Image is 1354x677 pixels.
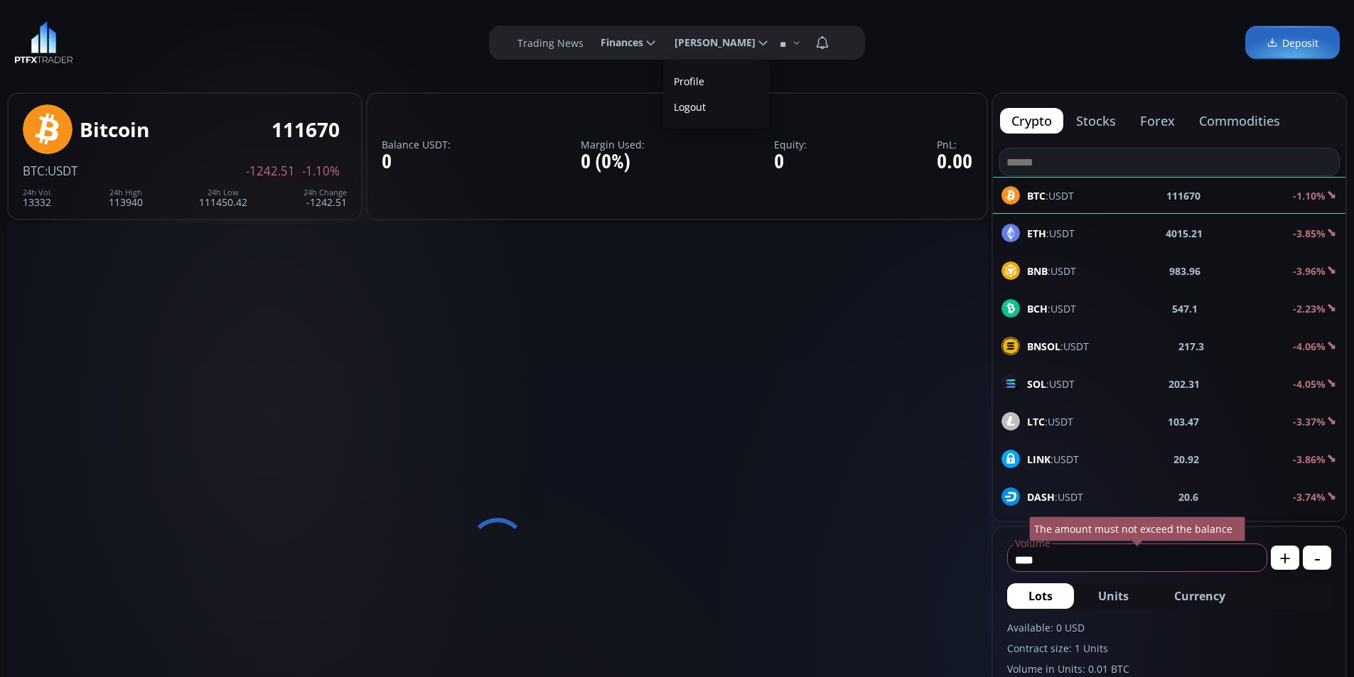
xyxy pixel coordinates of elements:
label: Volume in Units: 0.01 BTC [1007,661,1331,676]
span: Finances [591,28,643,57]
div: The amount must not exceed the balance [1029,516,1245,541]
span: Currency [1174,587,1225,605]
b: 20.6 [1178,489,1198,504]
span: Lots [1028,587,1053,605]
span: -1242.51 [246,165,295,178]
label: Balance USDT: [382,139,451,150]
b: -3.85% [1293,227,1326,240]
b: LINK [1027,453,1051,466]
button: Currency [1153,583,1247,609]
b: -2.23% [1293,302,1326,315]
b: -4.06% [1293,340,1326,353]
b: 103.47 [1168,414,1199,429]
label: Contract size: 1 Units [1007,641,1331,656]
div: 0 (0%) [581,151,645,173]
b: 983.96 [1169,264,1200,278]
button: + [1271,546,1299,570]
span: :USDT [1027,226,1075,241]
span: :USDT [1027,339,1089,354]
label: Logout [667,96,766,118]
span: Deposit [1267,36,1318,50]
b: BNB [1027,264,1048,278]
div: 24h Low [199,188,247,197]
div: 0 [774,151,807,173]
button: forex [1129,108,1186,134]
button: stocks [1065,108,1127,134]
div: 111670 [272,119,340,141]
b: DASH [1027,490,1055,504]
img: LOGO [14,21,73,64]
span: :USDT [1027,489,1083,504]
b: BCH [1027,302,1048,315]
label: Equity: [774,139,807,150]
b: 4015.21 [1166,226,1203,241]
span: :USDT [1027,377,1075,391]
b: 202.31 [1168,377,1200,391]
label: PnL: [937,139,972,150]
span: :USDT [1027,264,1076,278]
span: :USDT [1027,452,1079,467]
a: Profile [667,70,766,92]
b: 217.3 [1178,339,1204,354]
span: :USDT [45,163,77,179]
div: 24h Vol. [23,188,53,197]
div: 24h Change [303,188,347,197]
span: BTC [23,163,45,179]
div: 13332 [23,188,53,207]
label: Available: 0 USD [1007,620,1331,635]
div: 0.00 [937,151,972,173]
b: 20.92 [1173,452,1199,467]
button: - [1303,546,1331,570]
span: :USDT [1027,301,1076,316]
a: Deposit [1245,26,1340,60]
b: -3.37% [1293,415,1326,428]
button: commodities [1188,108,1291,134]
div: 24h High [109,188,143,197]
b: -4.05% [1293,377,1326,391]
b: -3.96% [1293,264,1326,278]
span: Units [1098,587,1129,605]
span: :USDT [1027,414,1073,429]
b: SOL [1027,377,1046,391]
button: Units [1077,583,1150,609]
b: LTC [1027,415,1045,428]
b: -3.74% [1293,490,1326,504]
b: -3.86% [1293,453,1326,466]
div: Bitcoin [80,119,149,141]
b: BNSOL [1027,340,1060,353]
div: -1242.51 [303,188,347,207]
b: 547.1 [1172,301,1198,316]
button: Lots [1007,583,1074,609]
label: Trading News [517,36,584,50]
span: [PERSON_NAME] [665,28,756,57]
button: crypto [1000,108,1063,134]
label: Margin Used: [581,139,645,150]
div: 111450.42 [199,188,247,207]
b: ETH [1027,227,1046,240]
div: 113940 [109,188,143,207]
span: -1.10% [302,165,340,178]
div: 0 [382,151,451,173]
